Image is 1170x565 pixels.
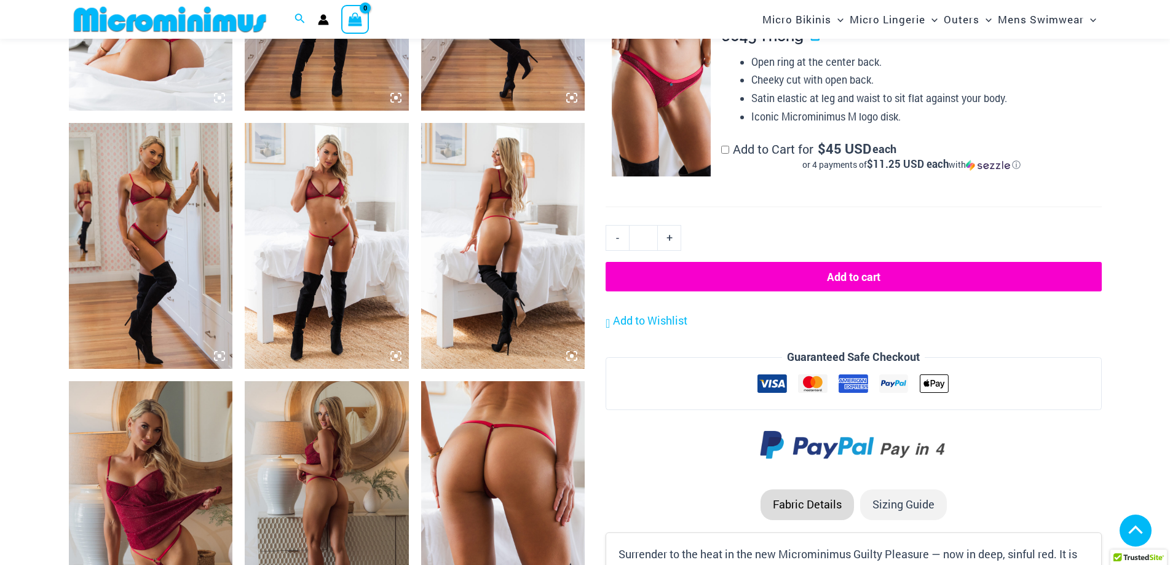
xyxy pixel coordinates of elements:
[1084,4,1096,35] span: Menu Toggle
[751,71,1102,89] li: Cheeky cut with open back.
[759,4,847,35] a: Micro BikinisMenu ToggleMenu Toggle
[721,27,804,45] span: 6045 Thong
[998,4,1084,35] span: Mens Swimwear
[872,143,896,155] span: each
[847,4,941,35] a: Micro LingerieMenu ToggleMenu Toggle
[606,262,1101,291] button: Add to cart
[613,313,687,328] span: Add to Wishlist
[782,348,925,366] legend: Guaranteed Safe Checkout
[979,4,992,35] span: Menu Toggle
[762,4,831,35] span: Micro Bikinis
[818,140,826,157] span: $
[751,89,1102,108] li: Satin elastic at leg and waist to sit flat against your body.
[69,6,271,33] img: MM SHOP LOGO FLAT
[612,28,711,176] img: Guilty Pleasures Red 6045 Thong
[341,5,370,33] a: View Shopping Cart, empty
[751,53,1102,71] li: Open ring at the center back.
[944,4,979,35] span: Outers
[941,4,995,35] a: OutersMenu ToggleMenu Toggle
[721,159,1101,171] div: or 4 payments of with
[721,146,729,154] input: Add to Cart for$45 USD eachor 4 payments of$11.25 USD eachwithSezzle Click to learn more about Se...
[69,123,233,369] img: Guilty Pleasures Red 1045 Bra 6045 Thong
[860,489,947,520] li: Sizing Guide
[831,4,844,35] span: Menu Toggle
[721,141,1101,172] label: Add to Cart for
[850,4,925,35] span: Micro Lingerie
[925,4,938,35] span: Menu Toggle
[606,312,687,330] a: Add to Wishlist
[421,123,585,369] img: Guilty Pleasures Red 1045 Bra 689 Micro
[966,160,1010,171] img: Sezzle
[818,143,871,155] span: 45 USD
[761,489,854,520] li: Fabric Details
[721,159,1101,171] div: or 4 payments of$11.25 USD eachwithSezzle Click to learn more about Sezzle
[658,225,681,251] a: +
[629,225,658,251] input: Product quantity
[751,108,1102,126] li: Iconic Microminimus M logo disk.
[606,225,629,251] a: -
[245,123,409,369] img: Guilty Pleasures Red 1045 Bra 689 Micro
[757,2,1102,37] nav: Site Navigation
[318,14,329,25] a: Account icon link
[294,12,306,28] a: Search icon link
[867,157,949,171] span: $11.25 USD each
[995,4,1099,35] a: Mens SwimwearMenu ToggleMenu Toggle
